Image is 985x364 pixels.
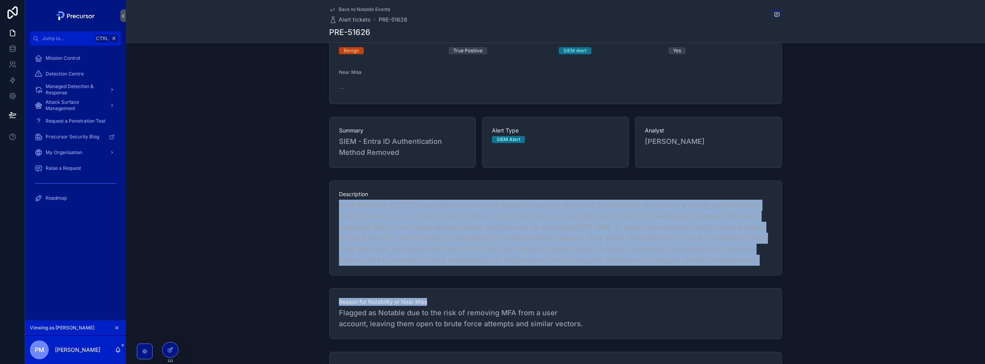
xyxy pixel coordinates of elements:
[329,6,390,13] a: Back to Notable Events
[329,16,371,24] a: Alert tickets
[563,47,587,54] div: SIEM Alert
[673,47,681,54] div: Yes
[46,134,99,140] span: Precursor Security Blog
[339,16,371,24] span: Alert tickets
[30,31,121,46] button: Jump to...CtrlK
[645,136,772,147] span: [PERSON_NAME]
[344,47,359,54] div: Benign
[329,27,370,38] h1: PRE-51626
[339,200,772,266] span: At 14:39:24 on [DATE], Azure Sentinel issued a medium-severity alert after detecting the removal ...
[453,47,482,54] div: True Positive
[46,165,81,171] span: Raise a Request
[30,130,121,144] a: Precursor Security Blog
[46,83,103,96] span: Managed Detection & Response
[46,195,67,201] span: Roadmap
[55,346,100,354] p: [PERSON_NAME]
[46,118,105,124] span: Request a Penetration Test
[35,345,44,355] span: PM
[46,71,84,77] span: Detection Centre
[30,161,121,175] a: Raise a Request
[46,99,103,112] span: Attack Surface Management
[111,35,117,42] span: K
[30,114,121,128] a: Request a Penetration Test
[42,35,92,42] span: Jump to...
[339,69,361,75] span: Near Miss
[30,67,121,81] a: Detection Centre
[30,145,121,160] a: My Organisation
[339,298,772,306] span: Reason for Notability or Near Miss
[645,127,772,134] span: Analyst
[339,307,772,329] span: Flagged as Notable due to the risk of removing MFA from a user account, leaving them open to brut...
[339,136,466,158] span: SIEM - Entra ID Authentication Method Removed
[46,149,82,156] span: My Organisation
[339,84,344,92] span: --
[30,83,121,97] a: Managed Detection & Response
[46,55,80,61] span: Mission Control
[30,51,121,65] a: Mission Control
[379,16,407,24] a: PRE-51626
[25,46,126,215] div: scrollable content
[30,191,121,205] a: Roadmap
[339,190,772,198] span: Description
[30,325,94,331] span: Viewing as [PERSON_NAME]
[339,127,466,134] span: Summary
[30,98,121,112] a: Attack Surface Management
[339,6,390,13] span: Back to Notable Events
[497,136,520,143] div: SIEM Alert
[492,127,619,134] span: Alert Type
[54,9,97,22] img: App logo
[95,35,109,42] span: Ctrl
